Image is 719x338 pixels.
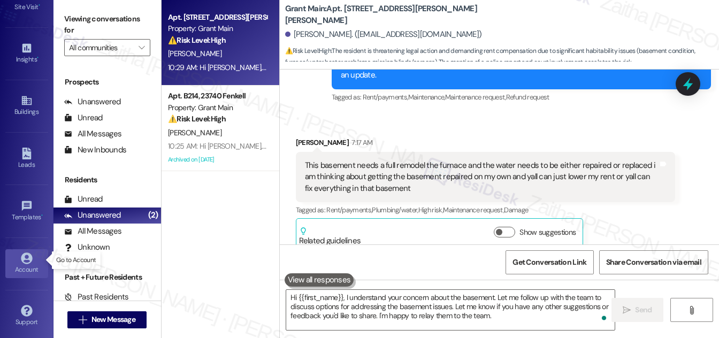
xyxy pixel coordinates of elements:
[5,39,48,68] a: Insights •
[408,93,445,102] span: Maintenance ,
[79,316,87,324] i: 
[635,304,652,316] span: Send
[168,102,267,113] div: Property: Grant Main
[168,128,221,137] span: [PERSON_NAME]
[41,212,43,219] span: •
[64,96,121,107] div: Unanswered
[167,153,268,166] div: Archived on [DATE]
[326,205,372,214] span: Rent/payments ,
[623,306,631,314] i: 
[37,54,39,62] span: •
[513,257,586,268] span: Get Conversation Link
[139,43,144,52] i: 
[64,128,121,140] div: All Messages
[64,291,129,303] div: Past Residents
[5,197,48,226] a: Templates •
[91,314,135,325] span: New Message
[296,137,675,152] div: [PERSON_NAME]
[64,144,126,156] div: New Inbounds
[5,144,48,173] a: Leads
[285,47,331,55] strong: ⚠️ Risk Level: High
[606,257,701,268] span: Share Conversation via email
[168,90,267,102] div: Apt. B214, 23740 Fenkell
[64,210,121,221] div: Unanswered
[53,272,161,283] div: Past + Future Residents
[599,250,708,274] button: Share Conversation via email
[285,3,499,26] b: Grant Main: Apt. [STREET_ADDRESS][PERSON_NAME][PERSON_NAME]
[39,2,40,9] span: •
[506,250,593,274] button: Get Conversation Link
[296,202,675,218] div: Tagged as:
[305,160,658,194] div: This basement needs a full remodel the furnace and the water needs to be either repaired or repla...
[168,12,267,23] div: Apt. [STREET_ADDRESS][PERSON_NAME][PERSON_NAME]
[443,205,504,214] span: Maintenance request ,
[5,91,48,120] a: Buildings
[53,76,161,88] div: Prospects
[69,39,133,56] input: All communities
[332,89,711,105] div: Tagged as:
[519,227,576,238] label: Show suggestions
[506,93,549,102] span: Refund request
[349,137,372,148] div: 7:17 AM
[53,174,161,186] div: Residents
[687,306,695,314] i: 
[286,290,615,330] textarea: To enrich screen reader interactions, please activate Accessibility in Grammarly extension settings
[64,112,103,124] div: Unread
[168,114,226,124] strong: ⚠️ Risk Level: High
[56,256,96,265] p: Go to Account
[168,35,226,45] strong: ⚠️ Risk Level: High
[285,45,719,68] span: : The resident is threatening legal action and demanding rent compensation due to significant hab...
[64,226,121,237] div: All Messages
[5,302,48,331] a: Support
[504,205,528,214] span: Damage
[64,11,150,39] label: Viewing conversations for
[611,298,663,322] button: Send
[146,207,161,224] div: (2)
[168,23,267,34] div: Property: Grant Main
[299,227,361,247] div: Related guidelines
[285,29,482,40] div: [PERSON_NAME]. ([EMAIL_ADDRESS][DOMAIN_NAME])
[418,205,443,214] span: High risk ,
[64,242,110,253] div: Unknown
[168,49,221,58] span: [PERSON_NAME]
[64,194,103,205] div: Unread
[445,93,506,102] span: Maintenance request ,
[372,205,418,214] span: Plumbing/water ,
[67,311,147,328] button: New Message
[363,93,408,102] span: Rent/payments ,
[5,249,48,278] a: Account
